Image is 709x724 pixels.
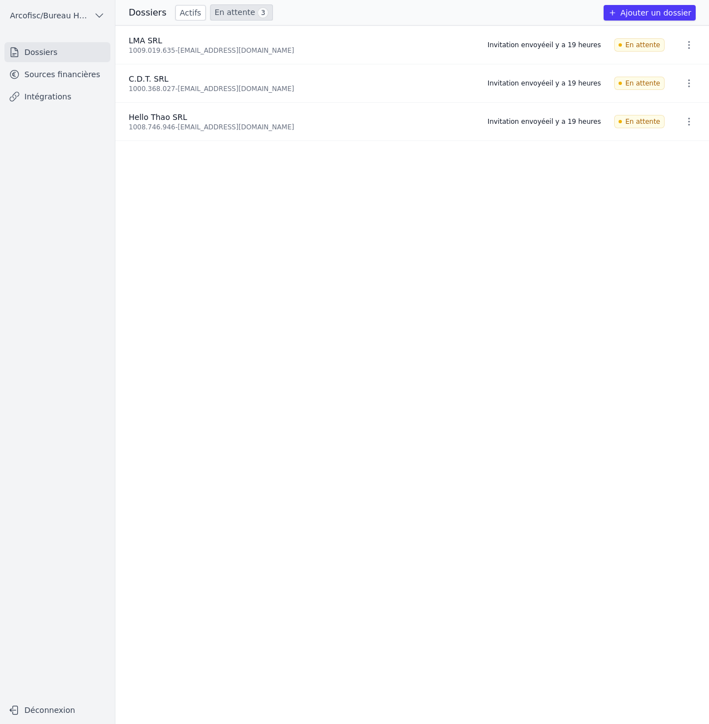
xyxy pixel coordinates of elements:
button: Déconnexion [4,701,110,719]
a: Dossiers [4,42,110,62]
div: 1009.019.635 - [EMAIL_ADDRESS][DOMAIN_NAME] [129,46,474,55]
div: 1008.746.946 - [EMAIL_ADDRESS][DOMAIN_NAME] [129,123,474,132]
a: Actifs [175,5,206,21]
div: 1000.368.027 - [EMAIL_ADDRESS][DOMAIN_NAME] [129,84,474,93]
a: Sources financières [4,64,110,84]
h3: Dossiers [129,6,166,19]
span: Arcofisc/Bureau Haot [10,10,89,21]
span: En attente [614,38,665,52]
a: En attente 3 [210,4,273,21]
div: Invitation envoyée il y a 19 heures [488,79,601,88]
span: C.D.T. SRL [129,74,169,83]
span: En attente [614,115,665,128]
div: Invitation envoyée il y a 19 heures [488,117,601,126]
button: Ajouter un dossier [604,5,696,21]
span: En attente [614,77,665,90]
button: Arcofisc/Bureau Haot [4,7,110,24]
a: Intégrations [4,87,110,107]
span: Hello Thao SRL [129,113,187,122]
span: 3 [257,7,269,18]
span: LMA SRL [129,36,162,45]
div: Invitation envoyée il y a 19 heures [488,41,601,49]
